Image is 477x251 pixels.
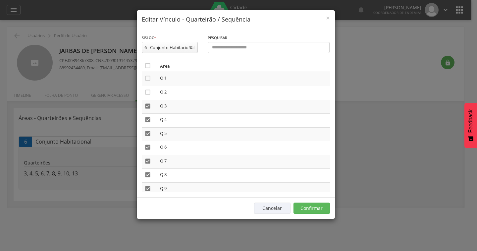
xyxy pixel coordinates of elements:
[157,141,330,155] td: Q 6
[468,109,474,133] span: Feedback
[142,15,330,24] h4: Editar Vínculo - Quarteirão / Sequência
[157,127,330,141] td: Q 5
[144,171,151,178] i: 
[157,72,330,86] td: Q 1
[157,100,330,114] td: Q 3
[144,144,151,151] i: 
[144,130,151,137] i: 
[144,44,194,50] div: 6 - Conjunto Habitacional
[157,86,330,100] td: Q 2
[157,114,330,128] td: Q 4
[254,203,291,214] button: Cancelar
[208,35,227,40] span: Pesquisar
[144,62,151,69] i: 
[157,182,330,196] td: Q 9
[326,13,330,23] span: ×
[157,60,330,72] th: Área
[144,158,151,164] i: 
[144,103,151,109] i: 
[293,203,330,214] button: Confirmar
[464,103,477,148] button: Feedback - Mostrar pesquisa
[157,155,330,169] td: Q 7
[144,75,151,82] i: 
[157,169,330,183] td: Q 8
[144,89,151,95] i: 
[144,116,151,123] i: 
[142,35,154,40] span: Sisloc
[326,15,330,22] button: Close
[144,185,151,192] i: 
